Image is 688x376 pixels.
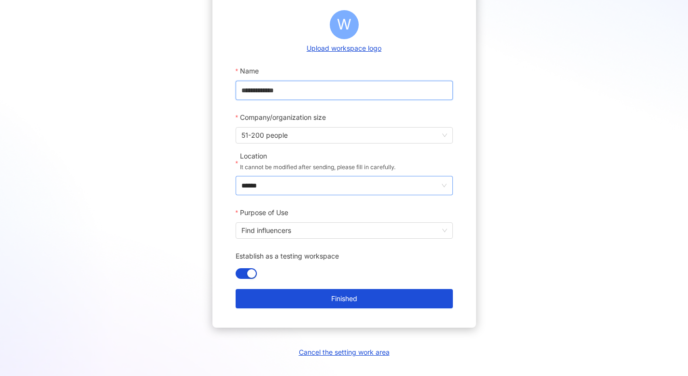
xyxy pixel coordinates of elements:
[296,347,393,358] button: Cancel the setting work area
[236,108,333,127] label: Company/organization size
[240,151,395,161] div: Location
[331,295,357,303] span: Finished
[236,289,453,308] button: Finished
[241,128,447,143] span: 51-200 people
[236,61,266,81] label: Name
[236,246,346,266] label: Establish as a testing workspace
[236,81,453,100] input: Name
[241,223,447,238] span: Find influencers
[441,183,447,188] span: down
[236,203,295,222] label: Purpose of Use
[337,13,351,36] span: W
[304,43,384,54] button: Upload workspace logo
[240,162,395,172] p: It cannot be modified after sending, please fill in carefully.
[236,268,257,279] button: Establish as a testing workspace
